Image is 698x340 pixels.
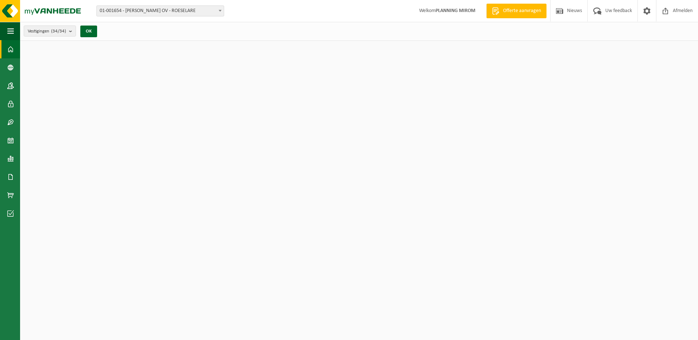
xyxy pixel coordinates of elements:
[486,4,546,18] a: Offerte aanvragen
[501,7,543,15] span: Offerte aanvragen
[97,6,224,16] span: 01-001654 - MIROM ROESELARE OV - ROESELARE
[24,26,76,36] button: Vestigingen(34/34)
[436,8,475,13] strong: PLANNING MIROM
[96,5,224,16] span: 01-001654 - MIROM ROESELARE OV - ROESELARE
[80,26,97,37] button: OK
[51,29,66,34] count: (34/34)
[28,26,66,37] span: Vestigingen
